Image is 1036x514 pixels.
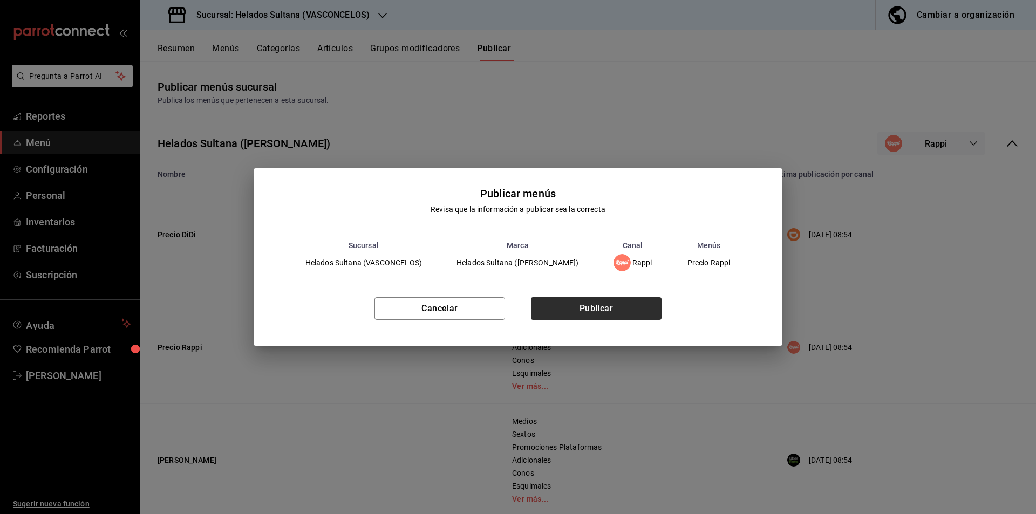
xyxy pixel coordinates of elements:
div: Revisa que la información a publicar sea la correcta [431,204,605,215]
span: Precio Rappi [687,259,731,266]
th: Menús [670,241,748,250]
button: Publicar [531,297,662,320]
th: Sucursal [288,241,439,250]
td: Helados Sultana ([PERSON_NAME]) [439,250,596,276]
th: Canal [596,241,670,250]
div: Rappi [614,254,652,271]
div: Publicar menús [480,186,556,202]
td: Helados Sultana (VASCONCELOS) [288,250,439,276]
button: Cancelar [374,297,505,320]
th: Marca [439,241,596,250]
